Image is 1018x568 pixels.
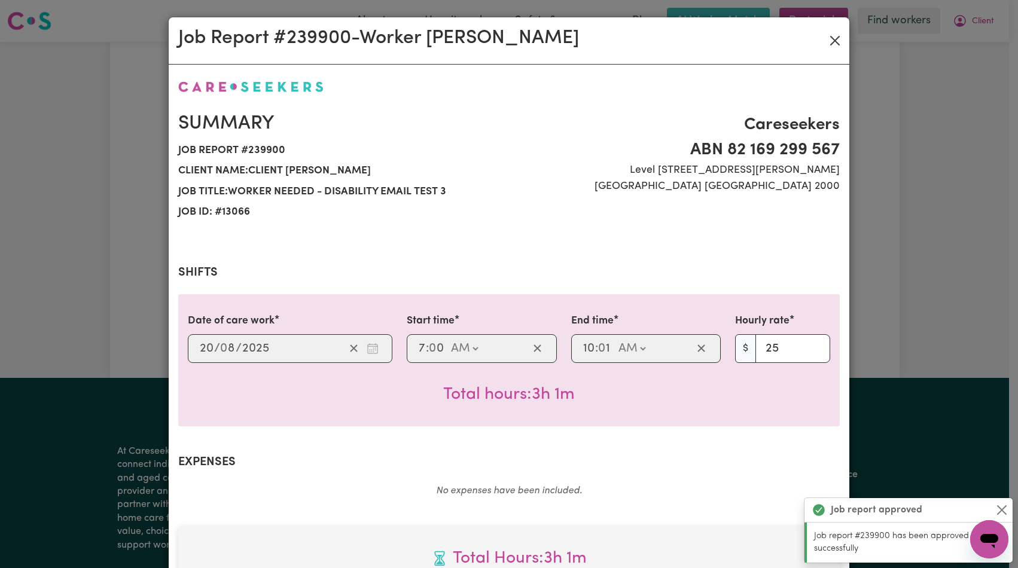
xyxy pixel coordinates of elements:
[825,31,845,50] button: Close
[571,313,614,329] label: End time
[831,503,922,517] strong: Job report approved
[178,455,840,469] h2: Expenses
[516,112,840,138] span: Careseekers
[178,141,502,161] span: Job report # 239900
[407,313,455,329] label: Start time
[516,163,840,178] span: Level [STREET_ADDRESS][PERSON_NAME]
[429,343,436,355] span: 0
[236,342,242,355] span: /
[178,161,502,181] span: Client name: Client [PERSON_NAME]
[516,138,840,163] span: ABN 82 169 299 567
[178,202,502,222] span: Job ID: # 13066
[598,343,605,355] span: 0
[178,182,502,202] span: Job title: Worker needed - disability email test 3
[220,343,227,355] span: 0
[516,179,840,194] span: [GEOGRAPHIC_DATA] [GEOGRAPHIC_DATA] 2000
[178,27,579,50] h2: Job Report # 239900 - Worker [PERSON_NAME]
[221,340,236,358] input: --
[188,313,275,329] label: Date of care work
[363,340,382,358] button: Enter the date of care work
[199,340,214,358] input: --
[814,530,1005,555] p: Job report #239900 has been approved successfully
[178,265,840,280] h2: Shifts
[242,340,270,358] input: ----
[429,340,445,358] input: --
[970,520,1008,558] iframe: Button to launch messaging window
[443,386,575,403] span: Total hours worked: 3 hours 1 minute
[345,340,363,358] button: Clear date
[735,313,790,329] label: Hourly rate
[178,112,502,135] h2: Summary
[599,340,613,358] input: --
[735,334,756,363] span: $
[995,503,1009,517] button: Close
[214,342,220,355] span: /
[436,486,582,496] em: No expenses have been included.
[426,342,429,355] span: :
[583,340,595,358] input: --
[595,342,598,355] span: :
[178,81,324,92] img: Careseekers logo
[418,340,426,358] input: --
